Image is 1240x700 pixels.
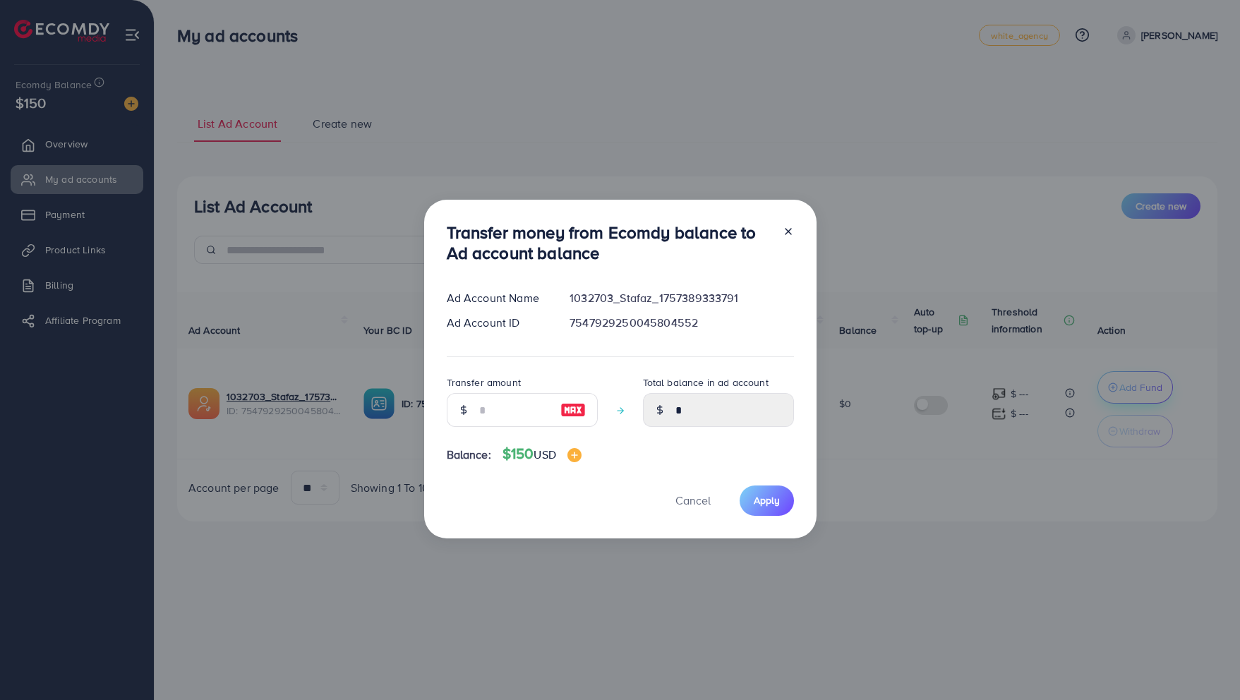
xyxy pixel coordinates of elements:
span: Cancel [675,493,711,508]
button: Cancel [658,485,728,516]
iframe: Chat [1180,636,1229,689]
h3: Transfer money from Ecomdy balance to Ad account balance [447,222,771,263]
h4: $150 [502,445,582,463]
span: Apply [754,493,780,507]
label: Transfer amount [447,375,521,390]
div: Ad Account Name [435,290,559,306]
img: image [560,402,586,418]
div: 7547929250045804552 [558,315,805,331]
button: Apply [740,485,794,516]
img: image [567,448,582,462]
div: Ad Account ID [435,315,559,331]
div: 1032703_Stafaz_1757389333791 [558,290,805,306]
label: Total balance in ad account [643,375,769,390]
span: USD [534,447,555,462]
span: Balance: [447,447,491,463]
